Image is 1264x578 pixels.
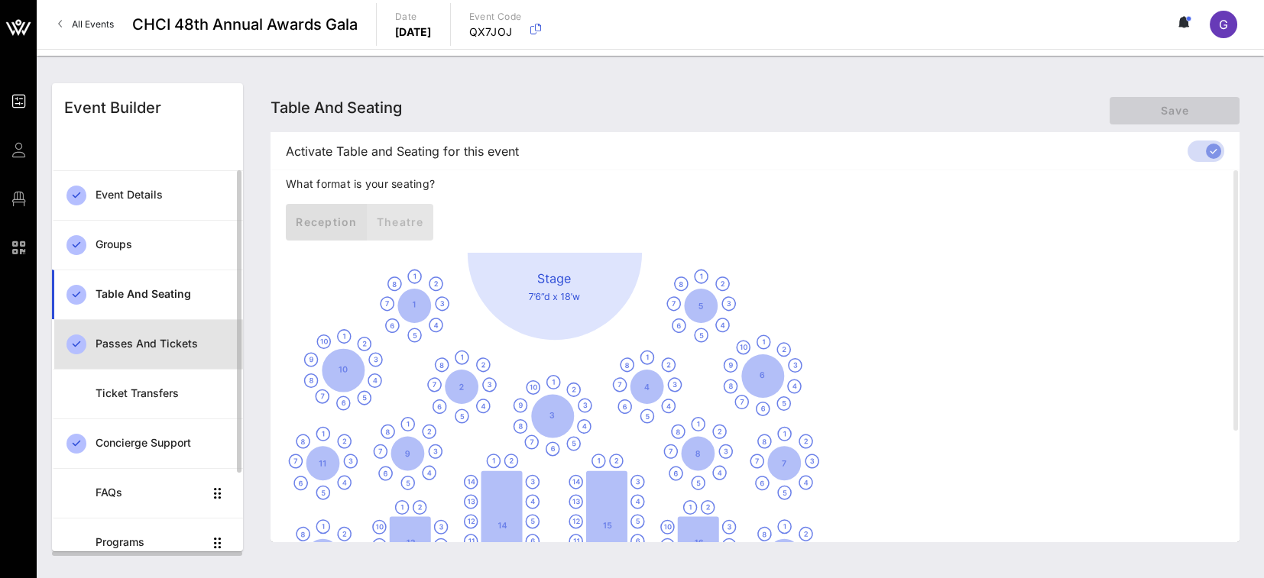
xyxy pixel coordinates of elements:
a: Ticket Transfers [52,369,243,418]
a: Passes and Tickets [52,319,243,369]
div: FAQs [96,486,203,499]
div: Concierge Support [96,437,231,450]
span: CHCI 48th Annual Awards Gala [132,13,358,36]
p: Date [395,9,432,24]
span: G [1219,17,1228,32]
a: Programs [52,518,243,567]
a: Groups [52,220,243,270]
div: Table and Seating [96,288,231,301]
p: QX7JOJ [469,24,522,40]
p: What format is your seating? [286,176,1224,192]
div: Event Details [96,189,231,202]
div: G [1210,11,1237,38]
span: All Events [72,18,114,30]
div: Groups [96,238,231,251]
a: Event Details [52,170,243,220]
span: Table and Seating [271,98,402,117]
div: Programs [96,536,203,549]
a: FAQs [52,468,243,518]
span: Activate Table and Seating for this event [286,142,519,160]
div: Ticket Transfers [96,387,231,400]
p: [DATE] [395,24,432,40]
a: Concierge Support [52,418,243,468]
div: Passes and Tickets [96,337,231,350]
p: Event Code [469,9,522,24]
div: Event Builder [64,96,161,119]
a: All Events [49,12,123,37]
a: Table and Seating [52,270,243,319]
